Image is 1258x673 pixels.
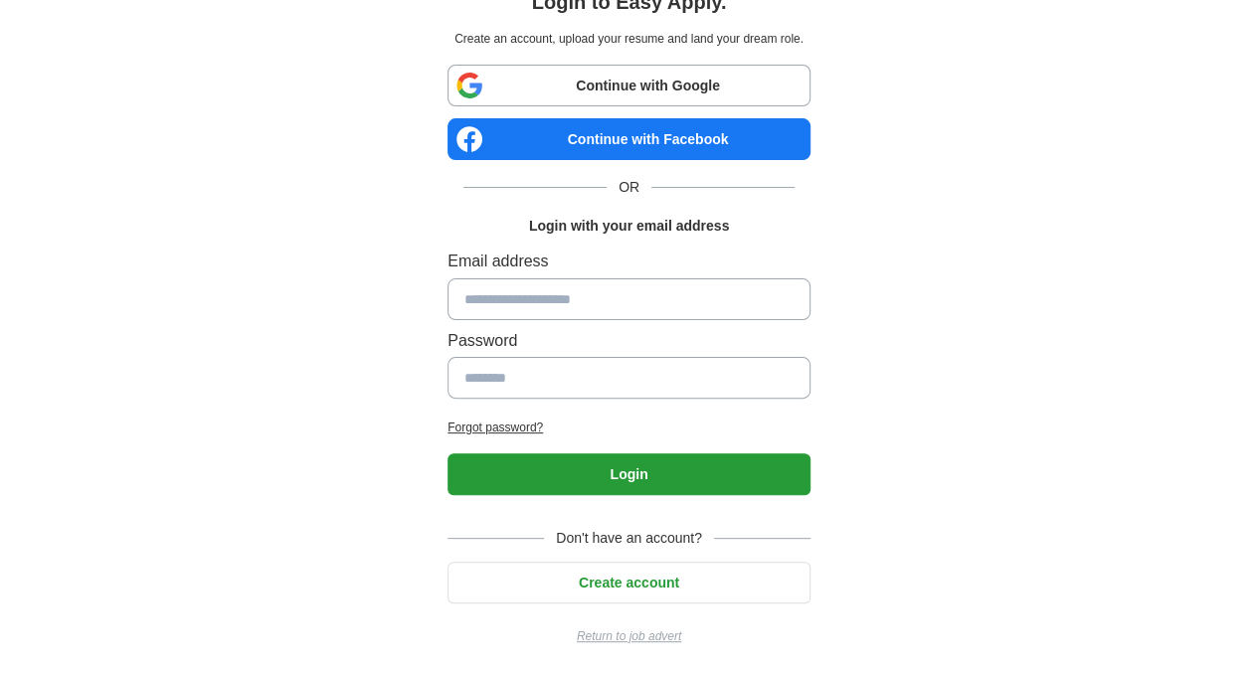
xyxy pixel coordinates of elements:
label: Password [448,328,810,354]
span: OR [607,176,651,198]
a: Create account [448,575,810,590]
a: Forgot password? [448,419,810,437]
h1: Login with your email address [529,215,729,237]
button: Create account [448,562,810,603]
button: Login [448,453,810,495]
a: Return to job advert [448,627,810,646]
a: Continue with Google [448,65,810,106]
p: Create an account, upload your resume and land your dream role. [451,30,807,49]
label: Email address [448,249,810,274]
a: Continue with Facebook [448,118,810,160]
span: Don't have an account? [544,527,714,549]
